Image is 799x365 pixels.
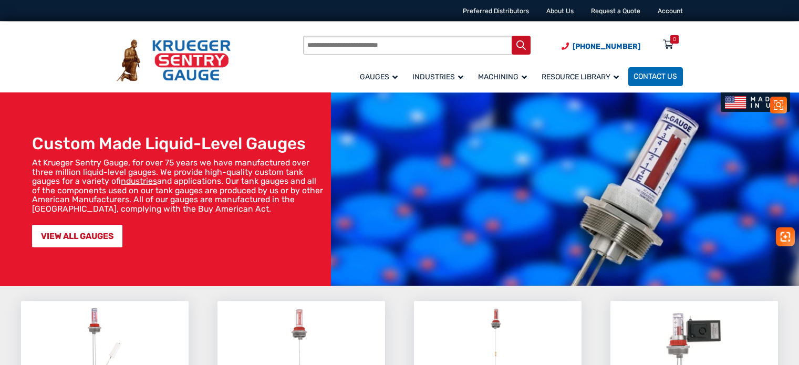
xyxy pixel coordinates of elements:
a: Contact Us [628,67,683,86]
a: Resource Library [536,66,628,87]
img: bg_hero_bannerksentry [331,92,799,286]
a: Industries [407,66,473,87]
div: 0 [673,35,676,44]
a: Request a Quote [591,7,640,15]
span: Resource Library [542,72,619,81]
img: Krueger Sentry Gauge [117,39,231,81]
span: Contact Us [634,72,677,81]
a: Gauges [355,66,407,87]
span: Gauges [360,72,398,81]
a: VIEW ALL GAUGES [32,225,122,247]
a: Account [658,7,683,15]
a: About Us [546,7,574,15]
h1: Custom Made Liquid-Level Gauges [32,134,326,154]
span: Industries [412,72,463,81]
p: At Krueger Sentry Gauge, for over 75 years we have manufactured over three million liquid-level g... [32,158,326,213]
img: Made In USA [721,92,790,112]
span: Machining [478,72,527,81]
a: Phone Number (920) 434-8860 [562,41,640,52]
a: industries [121,176,157,186]
a: Machining [473,66,536,87]
span: [PHONE_NUMBER] [573,42,640,51]
a: Preferred Distributors [463,7,529,15]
